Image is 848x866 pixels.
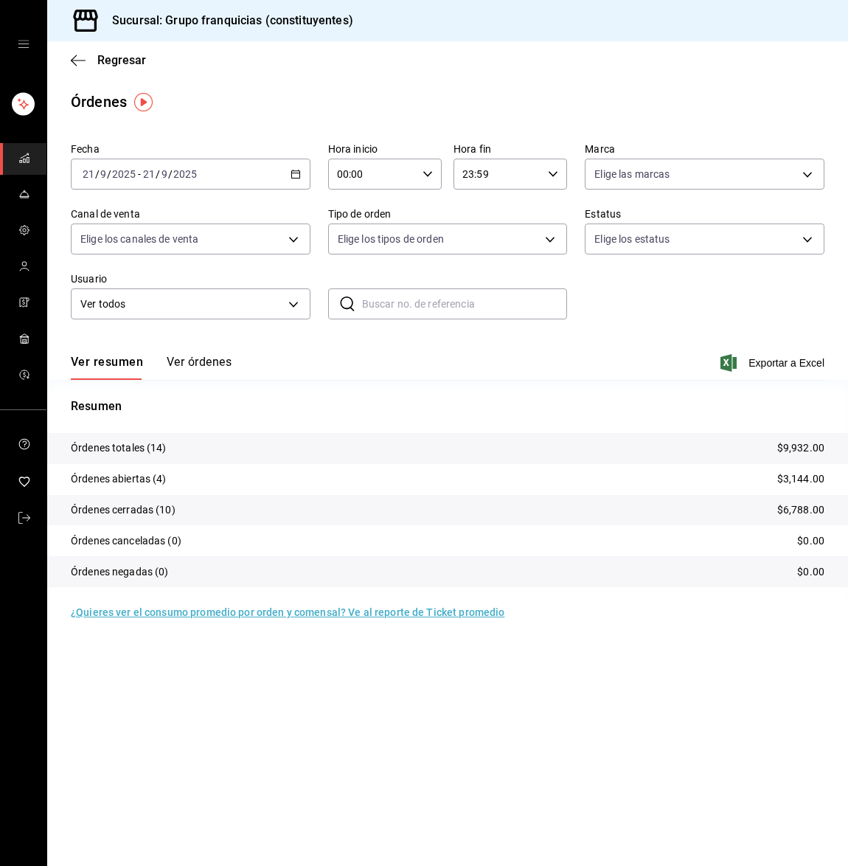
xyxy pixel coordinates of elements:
[71,564,169,580] p: Órdenes negadas (0)
[134,93,153,111] img: Tooltip marker
[156,168,160,180] span: /
[82,168,95,180] input: --
[18,38,29,50] button: open drawer
[777,440,824,456] p: $9,932.00
[71,53,146,67] button: Regresar
[328,144,442,154] label: Hora inicio
[100,12,353,30] h3: Sucursal: Grupo franquicias (constituyentes)
[71,440,167,456] p: Órdenes totales (14)
[95,168,100,180] span: /
[168,168,173,180] span: /
[338,232,444,246] span: Elige los tipos de orden
[71,144,310,154] label: Fecha
[362,289,568,319] input: Buscar no. de referencia
[71,533,181,549] p: Órdenes canceladas (0)
[167,355,232,380] button: Ver órdenes
[71,209,310,219] label: Canal de venta
[80,297,283,312] span: Ver todos
[594,167,670,181] span: Elige las marcas
[142,168,156,180] input: --
[71,355,232,380] div: navigation tabs
[71,606,504,618] a: ¿Quieres ver el consumo promedio por orden y comensal? Ve al reporte de Ticket promedio
[107,168,111,180] span: /
[777,471,824,487] p: $3,144.00
[797,564,824,580] p: $0.00
[71,398,824,415] p: Resumen
[97,53,146,67] span: Regresar
[328,209,568,219] label: Tipo de orden
[80,232,198,246] span: Elige los canales de venta
[71,471,167,487] p: Órdenes abiertas (4)
[173,168,198,180] input: ----
[138,168,141,180] span: -
[585,144,824,154] label: Marca
[71,502,175,518] p: Órdenes cerradas (10)
[777,502,824,518] p: $6,788.00
[71,274,310,284] label: Usuario
[111,168,136,180] input: ----
[71,91,127,113] div: Órdenes
[585,209,824,219] label: Estatus
[797,533,824,549] p: $0.00
[71,355,143,380] button: Ver resumen
[723,354,824,372] button: Exportar a Excel
[594,232,670,246] span: Elige los estatus
[453,144,567,154] label: Hora fin
[161,168,168,180] input: --
[100,168,107,180] input: --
